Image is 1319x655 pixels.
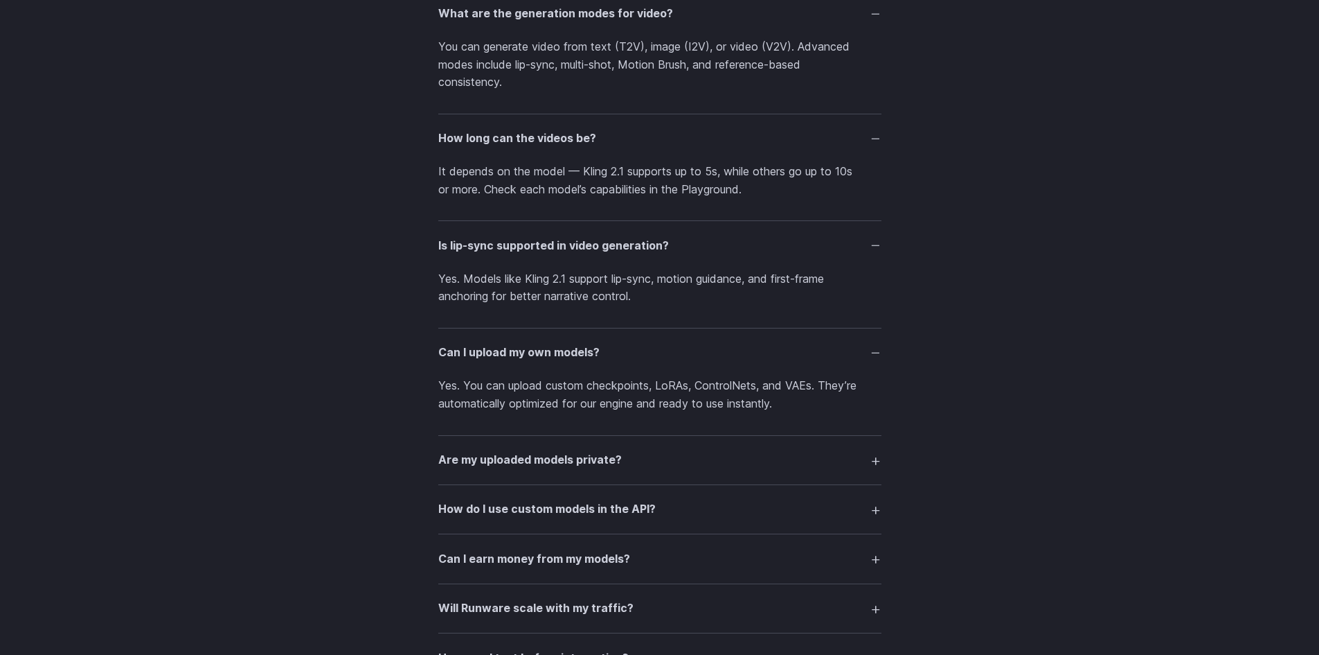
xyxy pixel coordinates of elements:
p: It depends on the model — Kling 2.1 supports up to 5s, while others go up to 10s or more. Check e... [438,163,881,198]
p: Yes. You can upload custom checkpoints, LoRAs, ControlNets, and VAEs. They’re automatically optim... [438,377,881,412]
summary: Are my uploaded models private? [438,447,881,473]
h3: Can I earn money from my models? [438,550,630,568]
h3: Can I upload my own models? [438,344,600,362]
summary: Can I upload my own models? [438,340,881,366]
summary: Can I earn money from my models? [438,545,881,572]
p: Yes. Models like Kling 2.1 support lip-sync, motion guidance, and first-frame anchoring for bette... [438,270,881,306]
h3: Are my uploaded models private? [438,451,622,469]
summary: Is lip-sync supported in video generation? [438,232,881,259]
h3: Is lip-sync supported in video generation? [438,237,669,255]
summary: How long can the videos be? [438,125,881,152]
summary: How do I use custom models in the API? [438,496,881,523]
h3: What are the generation modes for video? [438,5,673,23]
h3: Will Runware scale with my traffic? [438,600,634,618]
summary: What are the generation modes for video? [438,1,881,27]
h3: How do I use custom models in the API? [438,500,656,518]
h3: How long can the videos be? [438,130,596,148]
p: You can generate video from text (T2V), image (I2V), or video (V2V). Advanced modes include lip-s... [438,38,881,91]
summary: Will Runware scale with my traffic? [438,595,881,622]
